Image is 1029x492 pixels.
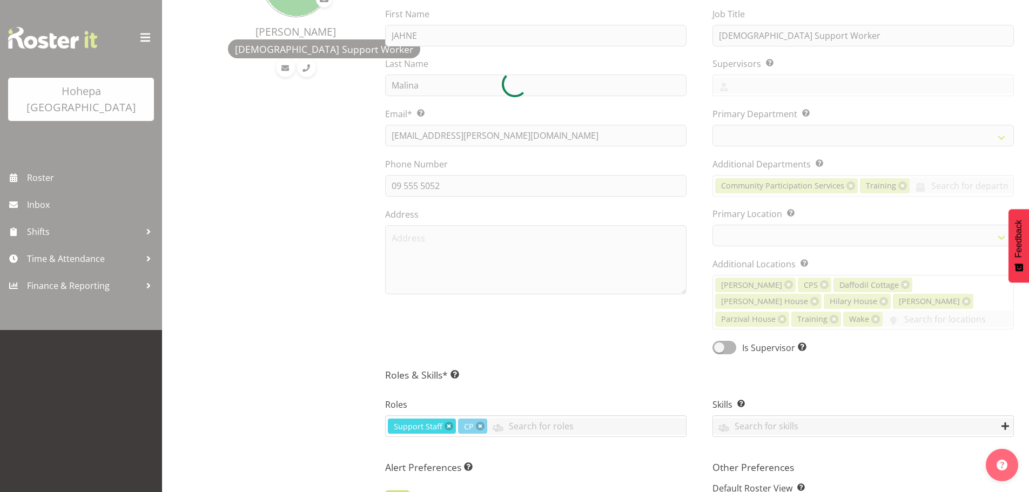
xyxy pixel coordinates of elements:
[385,398,687,411] label: Roles
[712,398,1014,411] label: Skills
[464,421,474,433] span: CP
[394,421,442,433] span: Support Staff
[1014,220,1024,258] span: Feedback
[385,461,687,473] h5: Alert Preferences
[1008,209,1029,282] button: Feedback - Show survey
[385,369,1014,381] h5: Roles & Skills*
[712,461,1014,473] h5: Other Preferences
[736,341,806,354] span: Is Supervisor
[713,418,1013,435] input: Search for skills
[487,418,686,435] input: Search for roles
[997,460,1007,470] img: help-xxl-2.png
